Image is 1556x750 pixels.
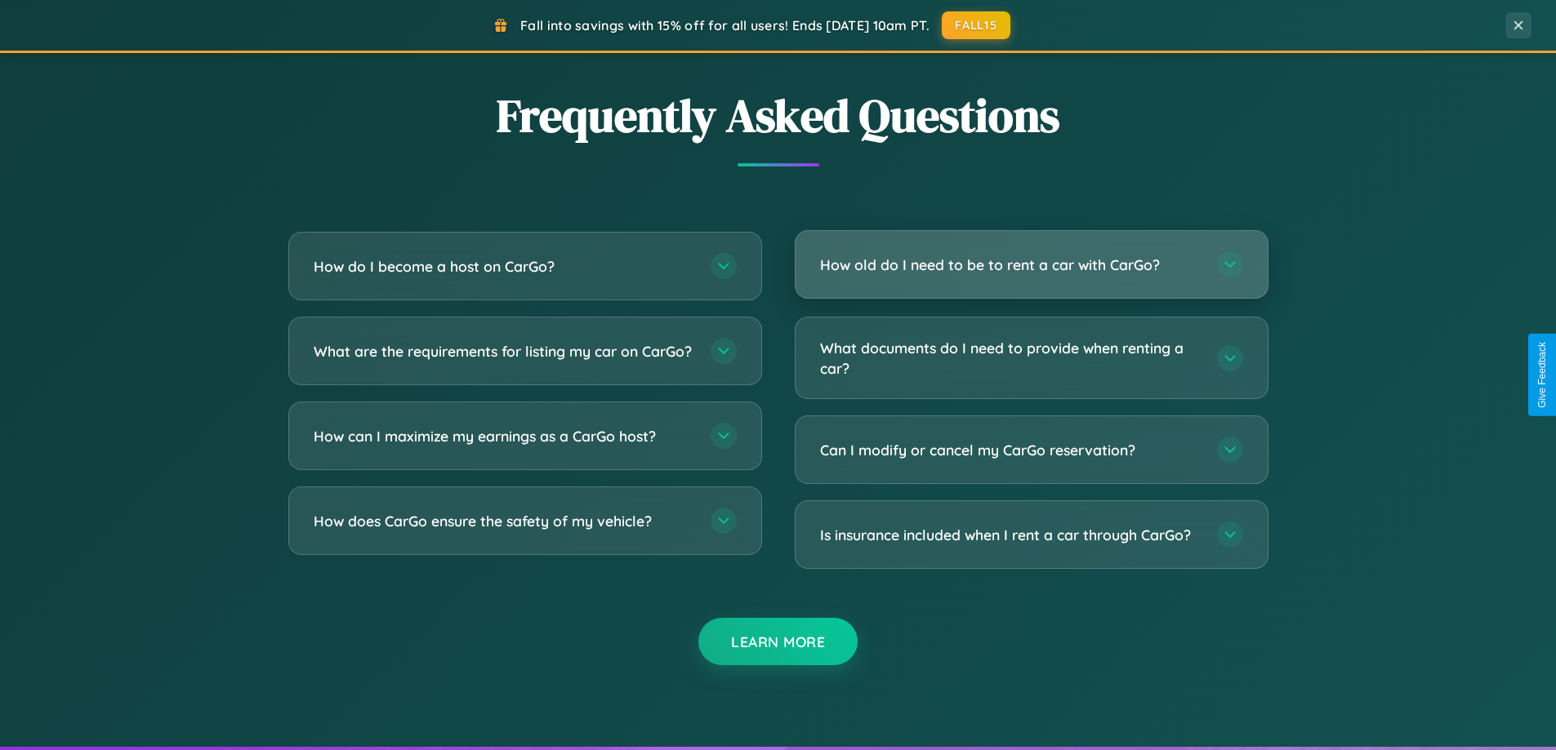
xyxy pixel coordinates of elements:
h2: Frequently Asked Questions [288,84,1268,147]
button: FALL15 [942,11,1010,39]
span: Fall into savings with 15% off for all users! Ends [DATE] 10am PT. [520,17,930,33]
h3: How does CarGo ensure the safety of my vehicle? [314,511,694,531]
button: Learn More [698,618,858,665]
h3: What documents do I need to provide when renting a car? [820,338,1201,378]
div: Give Feedback [1536,342,1548,408]
h3: How do I become a host on CarGo? [314,256,694,277]
h3: Can I modify or cancel my CarGo reservation? [820,440,1201,460]
h3: How can I maximize my earnings as a CarGo host? [314,426,694,446]
h3: Is insurance included when I rent a car through CarGo? [820,525,1201,545]
h3: What are the requirements for listing my car on CarGo? [314,341,694,362]
h3: How old do I need to be to rent a car with CarGo? [820,255,1201,275]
